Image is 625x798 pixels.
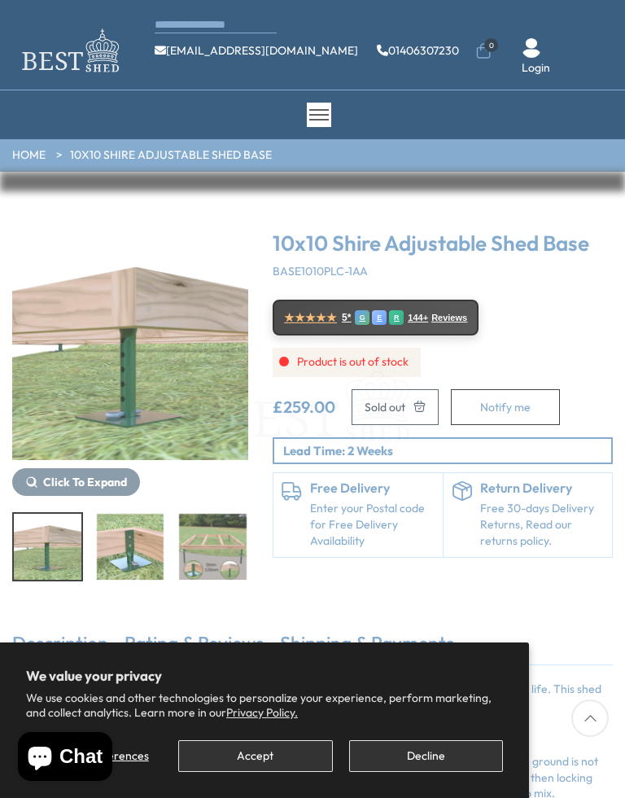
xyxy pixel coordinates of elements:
button: Accept [178,740,332,772]
h2: We value your privacy [26,669,503,683]
button: Decline [349,740,503,772]
a: Privacy Policy. [226,705,298,720]
inbox-online-store-chat: Shopify online store chat [13,732,117,785]
p: We use cookies and other technologies to personalize your experience, perform marketing, and coll... [26,691,503,720]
